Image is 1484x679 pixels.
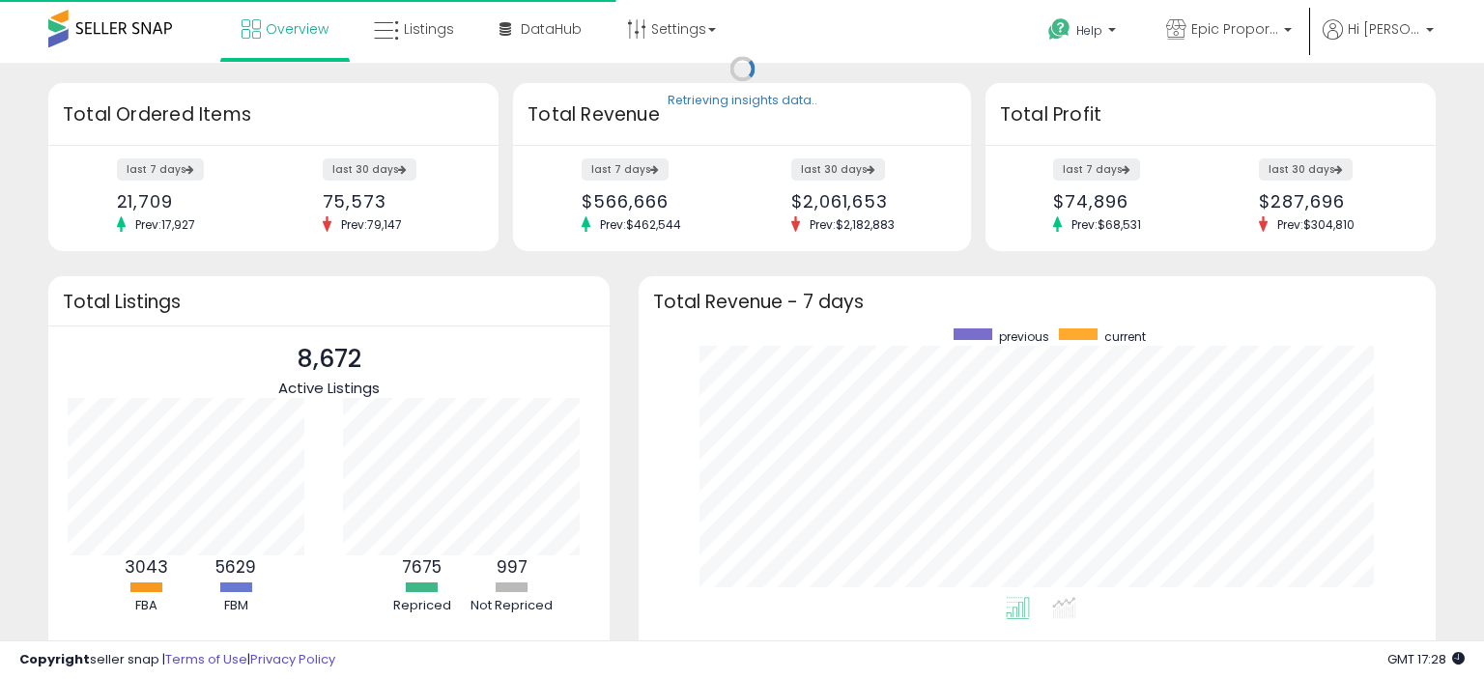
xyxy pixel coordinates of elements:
[402,555,442,579] b: 7675
[102,597,189,615] div: FBA
[1259,158,1353,181] label: last 30 days
[215,555,256,579] b: 5629
[653,295,1421,309] h3: Total Revenue - 7 days
[278,341,380,378] p: 8,672
[323,158,416,181] label: last 30 days
[250,650,335,668] a: Privacy Policy
[469,597,556,615] div: Not Repriced
[800,216,904,233] span: Prev: $2,182,883
[590,216,691,233] span: Prev: $462,544
[1047,17,1071,42] i: Get Help
[1348,19,1420,39] span: Hi [PERSON_NAME]
[1062,216,1151,233] span: Prev: $68,531
[19,651,335,669] div: seller snap | |
[331,216,412,233] span: Prev: 79,147
[1268,216,1364,233] span: Prev: $304,810
[1387,650,1465,668] span: 2025-08-14 17:28 GMT
[278,378,380,398] span: Active Listings
[528,101,956,128] h3: Total Revenue
[1259,191,1402,212] div: $287,696
[379,597,466,615] div: Repriced
[521,19,582,39] span: DataHub
[791,191,937,212] div: $2,061,653
[1323,19,1434,63] a: Hi [PERSON_NAME]
[323,191,466,212] div: 75,573
[999,328,1049,345] span: previous
[1033,3,1135,63] a: Help
[117,158,204,181] label: last 7 days
[266,19,328,39] span: Overview
[192,597,279,615] div: FBM
[582,158,669,181] label: last 7 days
[1053,158,1140,181] label: last 7 days
[126,216,205,233] span: Prev: 17,927
[1076,22,1102,39] span: Help
[117,191,260,212] div: 21,709
[1104,328,1146,345] span: current
[582,191,728,212] div: $566,666
[497,555,528,579] b: 997
[1053,191,1196,212] div: $74,896
[19,650,90,668] strong: Copyright
[791,158,885,181] label: last 30 days
[404,19,454,39] span: Listings
[125,555,168,579] b: 3043
[165,650,247,668] a: Terms of Use
[1000,101,1421,128] h3: Total Profit
[1191,19,1278,39] span: Epic Proportions
[63,101,484,128] h3: Total Ordered Items
[63,295,595,309] h3: Total Listings
[668,93,817,110] div: Retrieving insights data..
